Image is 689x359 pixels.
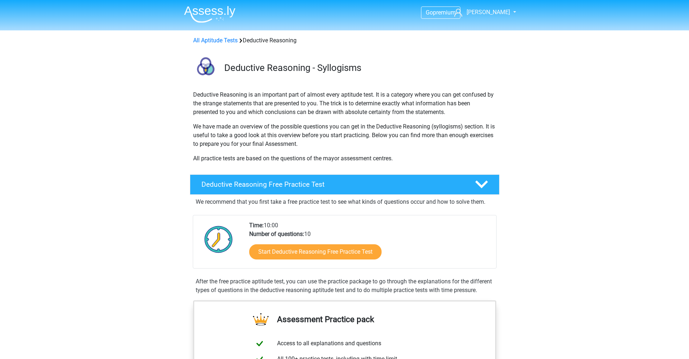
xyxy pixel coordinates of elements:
[193,122,496,148] p: We have made an overview of the possible questions you can get in the Deductive Reasoning (syllog...
[244,221,496,268] div: 10:00 10
[193,37,238,44] a: All Aptitude Tests
[249,222,264,229] b: Time:
[193,90,496,117] p: Deductive Reasoning is an important part of almost every aptitude test. It is a category where yo...
[467,9,510,16] span: [PERSON_NAME]
[190,54,221,84] img: deductive reasoning
[433,9,456,16] span: premium
[200,221,237,257] img: Clock
[196,198,494,206] p: We recommend that you first take a free practice test to see what kinds of questions occur and ho...
[426,9,433,16] span: Go
[249,231,304,237] b: Number of questions:
[184,6,235,23] img: Assessly
[201,180,463,189] h4: Deductive Reasoning Free Practice Test
[451,8,511,17] a: [PERSON_NAME]
[187,174,502,195] a: Deductive Reasoning Free Practice Test
[249,244,382,259] a: Start Deductive Reasoning Free Practice Test
[190,36,499,45] div: Deductive Reasoning
[224,62,494,73] h3: Deductive Reasoning - Syllogisms
[193,154,496,163] p: All practice tests are based on the questions of the mayor assessment centres.
[421,8,460,17] a: Gopremium
[193,277,497,295] div: After the free practice aptitude test, you can use the practice package to go through the explana...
